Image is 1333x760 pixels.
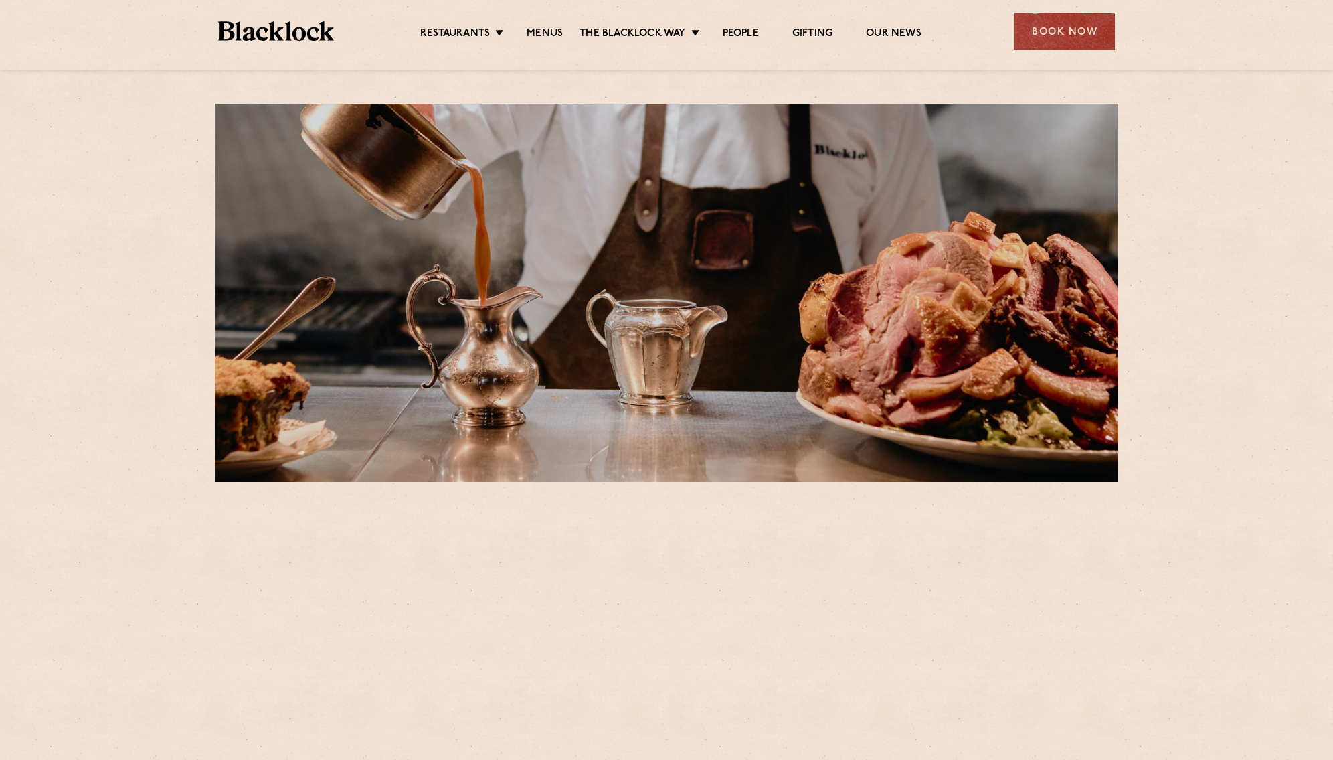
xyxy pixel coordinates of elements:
a: The Blacklock Way [580,27,685,42]
a: People [723,27,759,42]
a: Menus [527,27,563,42]
a: Restaurants [420,27,490,42]
img: BL_Textured_Logo-footer-cropped.svg [218,21,334,41]
a: Our News [866,27,921,42]
div: Book Now [1014,13,1115,50]
a: Gifting [792,27,832,42]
